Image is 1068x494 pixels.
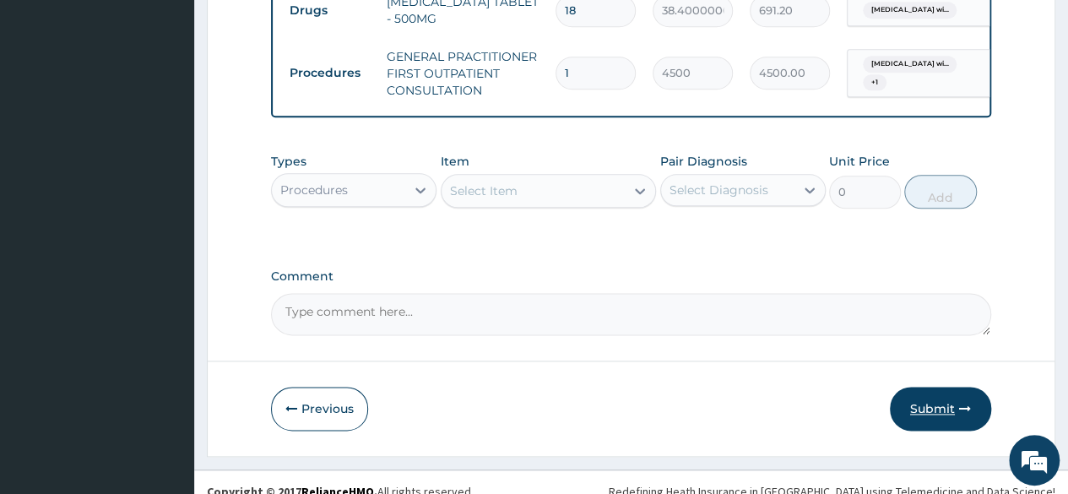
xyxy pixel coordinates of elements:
span: [MEDICAL_DATA] wi... [863,2,957,19]
div: Procedures [280,182,348,198]
span: + 1 [863,74,886,91]
td: GENERAL PRACTITIONER FIRST OUTPATIENT CONSULTATION [378,40,547,107]
textarea: Type your message and hit 'Enter' [8,321,322,380]
span: [MEDICAL_DATA] wi... [863,56,957,73]
img: d_794563401_company_1708531726252_794563401 [31,84,68,127]
span: We're online! [98,143,233,313]
div: Select Item [450,182,518,199]
div: Minimize live chat window [277,8,317,49]
label: Unit Price [829,153,890,170]
div: Chat with us now [88,95,284,117]
label: Item [441,153,469,170]
button: Add [904,175,976,209]
button: Submit [890,387,991,431]
label: Pair Diagnosis [660,153,747,170]
label: Comment [271,269,991,284]
div: Select Diagnosis [670,182,768,198]
button: Previous [271,387,368,431]
label: Types [271,155,306,169]
td: Procedures [281,57,378,89]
